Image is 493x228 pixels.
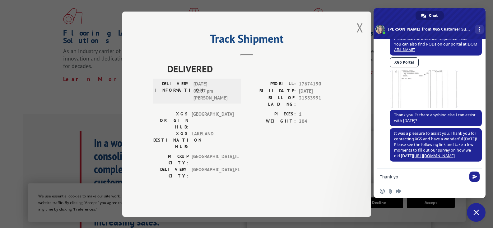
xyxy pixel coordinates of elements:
span: 1 [299,111,340,118]
span: 31583991 [299,95,340,108]
span: Insert an emoji [380,189,385,194]
span: [GEOGRAPHIC_DATA] [192,111,234,130]
span: LAKELAND [192,130,234,150]
label: PICKUP CITY: [153,153,188,166]
span: 204 [299,118,340,125]
span: DELIVERED [167,62,340,76]
span: Thank you! Is there anything else I can assist with [DATE]? [394,112,476,123]
span: Send a file [388,189,393,194]
label: DELIVERY INFORMATION: [155,80,190,102]
label: WEIGHT: [247,118,296,125]
span: [GEOGRAPHIC_DATA] , FL [192,166,234,179]
button: Close modal [356,19,363,36]
span: Please see the attached requested POD You can also find PODs on our portal at [394,36,477,52]
span: 17674190 [299,80,340,88]
span: [DATE] 02:37 pm [PERSON_NAME] [193,80,235,102]
a: [DOMAIN_NAME] [394,41,477,52]
label: BILL DATE: [247,87,296,95]
textarea: Compose your message... [380,174,466,180]
label: PIECES: [247,111,296,118]
span: Audio message [396,189,401,194]
a: [URL][DOMAIN_NAME] [413,153,455,158]
span: [GEOGRAPHIC_DATA] , IL [192,153,234,166]
span: Chat [429,11,438,20]
label: XGS ORIGIN HUB: [153,111,188,130]
label: BILL OF LADING: [247,95,296,108]
span: It was a pleasure to assist you. Thank you for contacting XGS and have a wonderful [DATE]! Please... [394,131,477,158]
div: Chat [416,11,444,20]
div: More channels [475,25,484,34]
label: XGS DESTINATION HUB: [153,130,188,150]
label: DELIVERY CITY: [153,166,188,179]
div: Close chat [467,203,486,222]
span: Send [469,172,480,182]
label: PROBILL: [247,80,296,88]
span: [DATE] [299,87,340,95]
a: XGS Portal [390,57,419,67]
h2: Track Shipment [153,34,340,46]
